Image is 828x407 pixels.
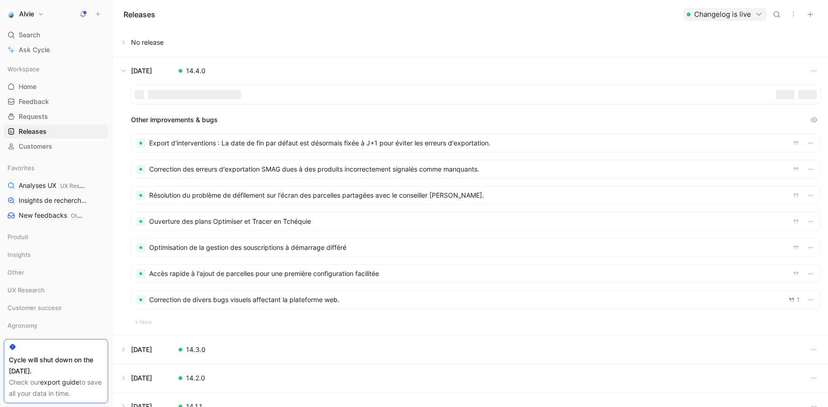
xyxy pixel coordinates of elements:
[4,139,108,153] a: Customers
[19,82,36,91] span: Home
[4,283,108,300] div: UX Research
[4,80,108,94] a: Home
[7,64,40,74] span: Workspace
[71,212,85,219] span: Other
[4,124,108,138] a: Releases
[131,113,821,126] div: Other improvements & bugs
[19,10,34,18] h1: Alvie
[4,283,108,297] div: UX Research
[4,336,108,398] div: SalesFiabilité des recommandationsEngagement / PrixUtilisation / Prise en main
[4,161,108,175] div: Favorites
[4,265,108,282] div: Other
[4,110,108,124] a: Requests
[19,127,47,136] span: Releases
[7,268,24,277] span: Other
[19,142,52,151] span: Customers
[4,248,108,262] div: Insights
[4,230,108,247] div: Produit
[4,28,108,42] div: Search
[4,230,108,244] div: Produit
[4,265,108,279] div: Other
[19,181,86,191] span: Analyses UX
[7,250,31,259] span: Insights
[4,208,108,222] a: New feedbacksOther
[4,193,108,207] a: Insights de rechercheUX Research
[7,285,45,295] span: UX Research
[89,197,123,204] span: UX Research
[797,297,800,303] span: 1
[131,317,155,328] button: New
[19,112,48,121] span: Requests
[9,354,103,377] div: Cycle will shut down on the [DATE].
[19,196,90,206] span: Insights de recherche
[4,318,108,332] div: Agronomy
[60,182,94,189] span: UX Research
[4,301,108,317] div: Customer success
[4,43,108,57] a: Ask Cycle
[7,232,28,241] span: Produit
[9,377,103,399] div: Check our to save all your data in time.
[4,301,108,315] div: Customer success
[7,321,37,330] span: Agronomy
[4,7,46,21] button: AlvieAlvie
[19,97,49,106] span: Feedback
[4,179,108,193] a: Analyses UXUX Research
[683,8,766,21] button: Changelog is live
[7,163,34,172] span: Favorites
[7,303,62,312] span: Customer success
[787,295,801,305] button: 1
[4,95,108,109] a: Feedback
[19,29,40,41] span: Search
[40,378,79,386] a: export guide
[4,248,108,264] div: Insights
[4,62,108,76] div: Workspace
[19,211,84,221] span: New feedbacks
[19,44,50,55] span: Ask Cycle
[4,336,108,350] div: Sales
[6,9,15,19] img: Alvie
[4,318,108,335] div: Agronomy
[124,9,155,20] h1: Releases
